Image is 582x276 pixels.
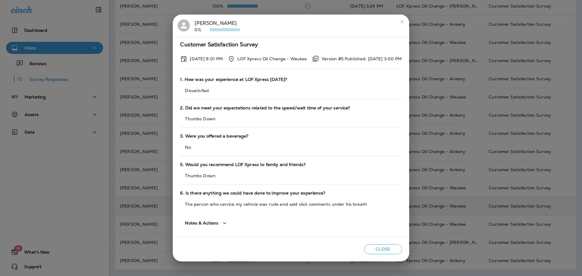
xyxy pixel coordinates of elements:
[180,191,402,196] span: 6. Is there anything we could have done to improve your experience?
[195,19,240,32] div: [PERSON_NAME]
[180,162,402,167] span: 5. Would you recommend LOF Xpress to family and friends?
[180,116,402,121] p: Thumbs Down
[180,77,402,82] span: 1. How was your experience at LOF Xpress [DATE]?
[180,202,402,207] p: The person who service my vehicle was rude and said slick comments under his breath
[190,56,223,61] p: Sep 9, 2025 9:01 PM
[185,221,218,226] span: Notes & Actions
[180,134,402,139] span: 3. Were you offered a beverage?
[180,214,233,232] button: Notes & Actions
[364,244,402,254] button: Close
[322,56,402,61] p: Version #5 Published: [DATE] 3:00 PM
[180,145,402,150] p: No
[195,27,210,32] p: 0%
[180,173,402,178] p: Thumbs Down
[180,105,402,111] span: 2. Did we meet your expectations related to the speed/wait time of your service?
[180,88,402,93] p: Dissatisfied
[180,42,402,47] span: Customer Satisfaction Survey
[237,56,307,61] p: LOF Xpress Oil Change - Waukee
[397,17,407,27] button: close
